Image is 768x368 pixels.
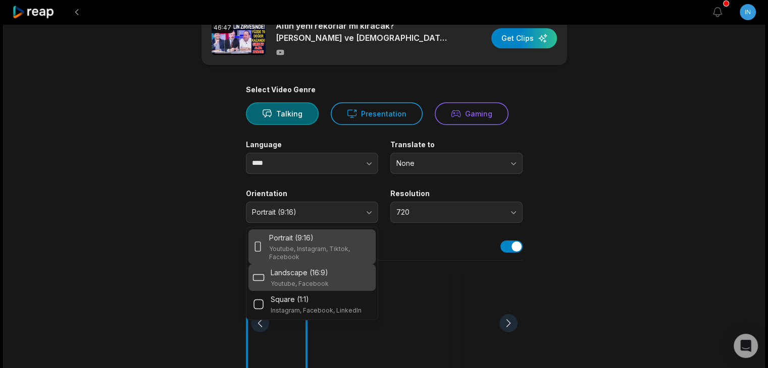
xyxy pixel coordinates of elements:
button: None [390,153,523,174]
label: Language [246,140,378,149]
span: 720 [396,208,502,217]
div: Open Intercom Messenger [734,334,758,358]
label: Orientation [246,189,378,198]
div: 46:47 [212,22,233,33]
span: None [396,159,502,168]
p: Youtube, Instagram, Tiktok, Facebook [269,245,371,261]
p: Portrait (9:16) [269,232,314,243]
p: Altın yeni rekorlar mı kıracak? [PERSON_NAME] ve [DEMOGRAPHIC_DATA][PERSON_NAME] açıklıyor / Ekon... [276,20,450,44]
button: Talking [246,102,319,125]
button: 720 [390,202,523,223]
span: Portrait (9:16) [252,208,358,217]
p: Landscape (16:9) [271,267,328,278]
div: Select Video Genre [246,85,523,94]
p: Square (1:1) [271,294,309,304]
button: Presentation [331,102,423,125]
p: Instagram, Facebook, LinkedIn [271,306,362,315]
button: Gaming [435,102,508,125]
button: Get Clips [491,28,557,48]
label: Resolution [390,189,523,198]
div: Portrait (9:16) [246,227,378,320]
p: Youtube, Facebook [271,280,329,288]
label: Translate to [390,140,523,149]
button: Portrait (9:16) [246,202,378,223]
